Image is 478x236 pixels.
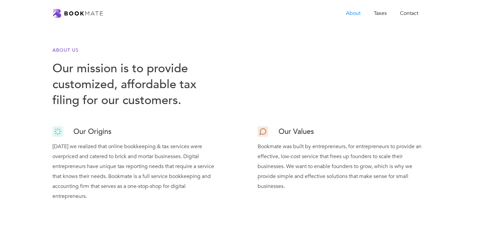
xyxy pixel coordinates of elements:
a: Contact [393,7,425,20]
h3: Our Values [279,125,314,138]
a: home [53,9,103,18]
div: [DATE] we realized that online bookkeeping & tax services were overpriced and catered to brick an... [52,138,220,201]
h6: About Us [52,47,220,54]
a: Taxes [367,7,393,20]
h1: Our mission is to provide customized, affordable tax filing for our customers. [52,61,220,108]
div: Bookmate was built by entrepreneurs, for entrepreneurs to provide an effective, low-cost service ... [258,138,426,191]
a: About [339,7,367,20]
h3: Our Origins [73,125,112,138]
